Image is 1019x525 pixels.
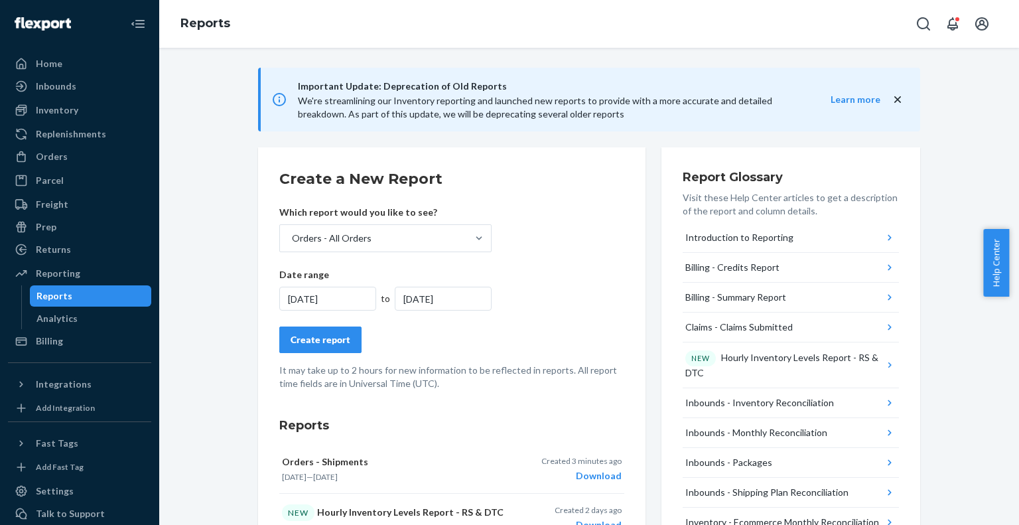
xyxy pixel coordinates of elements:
[36,220,56,234] div: Prep
[282,504,506,521] p: Hourly Inventory Levels Report - RS & DTC
[36,485,74,498] div: Settings
[292,232,372,245] div: Orders - All Orders
[36,437,78,450] div: Fast Tags
[36,312,78,325] div: Analytics
[36,80,76,93] div: Inbounds
[683,283,899,313] button: Billing - Summary Report
[8,53,151,74] a: Home
[291,333,350,346] div: Create report
[8,400,151,416] a: Add Integration
[969,11,995,37] button: Open account menu
[8,194,151,215] a: Freight
[8,76,151,97] a: Inbounds
[125,11,151,37] button: Close Navigation
[8,481,151,502] a: Settings
[685,261,780,274] div: Billing - Credits Report
[180,16,230,31] a: Reports
[685,456,772,469] div: Inbounds - Packages
[36,104,78,117] div: Inventory
[30,308,152,329] a: Analytics
[279,364,624,390] p: It may take up to 2 hours for new information to be reflected in reports. All report time fields ...
[170,5,241,43] ol: breadcrumbs
[983,229,1009,297] button: Help Center
[282,471,506,483] p: —
[685,396,834,410] div: Inbounds - Inventory Reconciliation
[298,95,772,119] span: We're streamlining our Inventory reporting and launched new reports to provide with a more accura...
[910,11,937,37] button: Open Search Box
[683,448,899,478] button: Inbounds - Packages
[685,321,793,334] div: Claims - Claims Submitted
[8,239,151,260] a: Returns
[685,350,884,380] div: Hourly Inventory Levels Report - RS & DTC
[683,342,899,388] button: NEWHourly Inventory Levels Report - RS & DTC
[36,198,68,211] div: Freight
[8,100,151,121] a: Inventory
[683,478,899,508] button: Inbounds - Shipping Plan Reconciliation
[36,402,95,413] div: Add Integration
[298,78,804,94] span: Important Update: Deprecation of Old Reports
[8,503,151,524] a: Talk to Support
[555,504,622,516] p: Created 2 days ago
[376,292,395,305] div: to
[282,504,314,521] div: NEW
[541,455,622,467] p: Created 3 minutes ago
[8,433,151,454] button: Fast Tags
[683,253,899,283] button: Billing - Credits Report
[683,169,899,186] h3: Report Glossary
[36,335,63,348] div: Billing
[291,232,292,245] input: Orders - All Orders
[36,57,62,70] div: Home
[939,11,966,37] button: Open notifications
[36,267,80,280] div: Reporting
[279,169,624,190] h2: Create a New Report
[30,285,152,307] a: Reports
[36,150,68,163] div: Orders
[683,418,899,448] button: Inbounds - Monthly Reconciliation
[685,486,849,499] div: Inbounds - Shipping Plan Reconciliation
[541,469,622,483] div: Download
[36,243,71,256] div: Returns
[683,223,899,253] button: Introduction to Reporting
[8,123,151,145] a: Replenishments
[8,374,151,395] button: Integrations
[279,268,492,281] p: Date range
[683,388,899,418] button: Inbounds - Inventory Reconciliation
[8,263,151,284] a: Reporting
[8,331,151,352] a: Billing
[279,327,362,353] button: Create report
[804,93,880,106] button: Learn more
[36,461,84,473] div: Add Fast Tag
[279,287,376,311] div: [DATE]
[15,17,71,31] img: Flexport logo
[8,459,151,475] a: Add Fast Tag
[36,289,72,303] div: Reports
[891,93,904,107] button: close
[8,216,151,238] a: Prep
[683,191,899,218] p: Visit these Help Center articles to get a description of the report and column details.
[313,472,338,482] time: [DATE]
[683,313,899,342] button: Claims - Claims Submitted
[282,455,506,469] p: Orders - Shipments
[282,472,306,482] time: [DATE]
[8,170,151,191] a: Parcel
[685,291,786,304] div: Billing - Summary Report
[36,378,92,391] div: Integrations
[685,426,827,439] div: Inbounds - Monthly Reconciliation
[691,353,710,364] p: NEW
[685,231,793,244] div: Introduction to Reporting
[279,206,492,219] p: Which report would you like to see?
[8,146,151,167] a: Orders
[36,507,105,520] div: Talk to Support
[395,287,492,311] div: [DATE]
[36,174,64,187] div: Parcel
[279,417,624,434] h3: Reports
[36,127,106,141] div: Replenishments
[279,445,624,494] button: Orders - Shipments[DATE]—[DATE]Created 3 minutes agoDownload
